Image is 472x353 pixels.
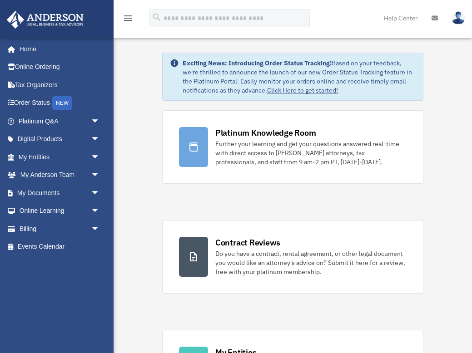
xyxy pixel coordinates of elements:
[91,166,109,185] span: arrow_drop_down
[267,86,338,94] a: Click Here to get started!
[91,202,109,221] span: arrow_drop_down
[6,166,114,184] a: My Anderson Teamarrow_drop_down
[6,58,114,76] a: Online Ordering
[183,59,416,95] div: Based on your feedback, we're thrilled to announce the launch of our new Order Status Tracking fe...
[91,220,109,238] span: arrow_drop_down
[215,127,316,138] div: Platinum Knowledge Room
[6,112,114,130] a: Platinum Q&Aarrow_drop_down
[215,237,280,248] div: Contract Reviews
[215,139,407,167] div: Further your learning and get your questions answered real-time with direct access to [PERSON_NAM...
[91,184,109,202] span: arrow_drop_down
[123,13,134,24] i: menu
[152,12,162,22] i: search
[162,220,423,294] a: Contract Reviews Do you have a contract, rental agreement, or other legal document you would like...
[4,11,86,29] img: Anderson Advisors Platinum Portal
[91,130,109,149] span: arrow_drop_down
[123,16,134,24] a: menu
[6,202,114,220] a: Online Learningarrow_drop_down
[6,184,114,202] a: My Documentsarrow_drop_down
[215,249,407,276] div: Do you have a contract, rental agreement, or other legal document you would like an attorney's ad...
[6,238,114,256] a: Events Calendar
[452,11,465,25] img: User Pic
[6,130,114,148] a: Digital Productsarrow_drop_down
[6,220,114,238] a: Billingarrow_drop_down
[91,148,109,167] span: arrow_drop_down
[6,76,114,94] a: Tax Organizers
[52,96,72,110] div: NEW
[6,148,114,166] a: My Entitiesarrow_drop_down
[6,40,109,58] a: Home
[6,94,114,113] a: Order StatusNEW
[162,110,423,184] a: Platinum Knowledge Room Further your learning and get your questions answered real-time with dire...
[91,112,109,131] span: arrow_drop_down
[183,59,332,67] strong: Exciting News: Introducing Order Status Tracking!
